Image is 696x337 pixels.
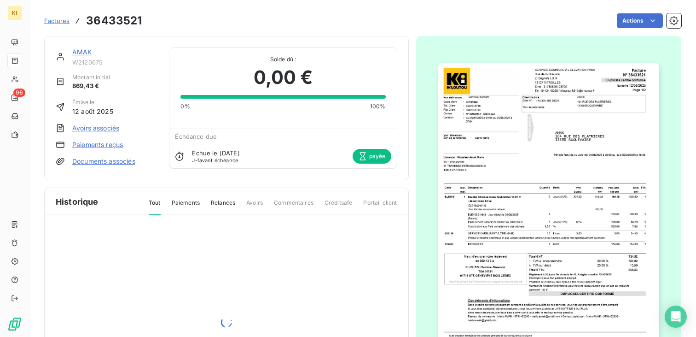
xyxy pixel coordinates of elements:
span: W2120675 [72,59,158,66]
a: Documents associés [72,157,135,166]
span: 0,00 € [254,64,313,91]
img: Logo LeanPay [7,317,22,331]
span: Tout [149,199,161,215]
span: Paiements [172,199,200,214]
span: Avoirs [246,199,263,214]
span: Montant initial [72,73,110,82]
h3: 36433521 [86,12,142,29]
span: 12 août 2025 [72,106,113,116]
a: Avoirs associés [72,124,119,133]
button: Actions [617,13,663,28]
span: Solde dû : [180,55,385,64]
a: Factures [44,16,70,25]
span: Émise le [72,98,113,106]
span: Historique [56,195,99,208]
span: Échue le [DATE] [192,149,239,157]
span: payée [353,149,391,164]
span: 96 [13,89,25,97]
span: J-1 [192,157,199,164]
span: Factures [44,17,70,24]
span: 100% [370,102,386,111]
span: 0% [180,102,190,111]
span: Échéance due [175,133,217,140]
div: KI [7,6,22,20]
a: AMAK [72,48,92,56]
div: Open Intercom Messenger [665,306,687,328]
span: Portail client [363,199,397,214]
span: Commentaires [274,199,313,214]
span: Creditsafe [325,199,353,214]
span: Relances [211,199,235,214]
span: avant échéance [192,158,238,163]
span: 869,43 € [72,82,110,91]
a: Paiements reçus [72,140,123,149]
